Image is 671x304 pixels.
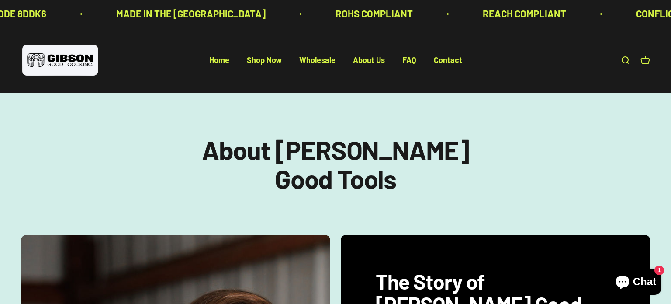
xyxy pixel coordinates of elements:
inbox-online-store-chat: Shopify online store chat [608,269,664,297]
p: About [PERSON_NAME] Good Tools [194,135,477,193]
p: ROHS COMPLIANT [335,6,413,21]
a: Home [209,56,229,65]
a: Wholesale [299,56,335,65]
a: FAQ [402,56,416,65]
p: MADE IN THE [GEOGRAPHIC_DATA] [116,6,266,21]
a: Contact [434,56,462,65]
a: About Us [353,56,385,65]
a: Shop Now [247,56,282,65]
p: REACH COMPLIANT [483,6,566,21]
